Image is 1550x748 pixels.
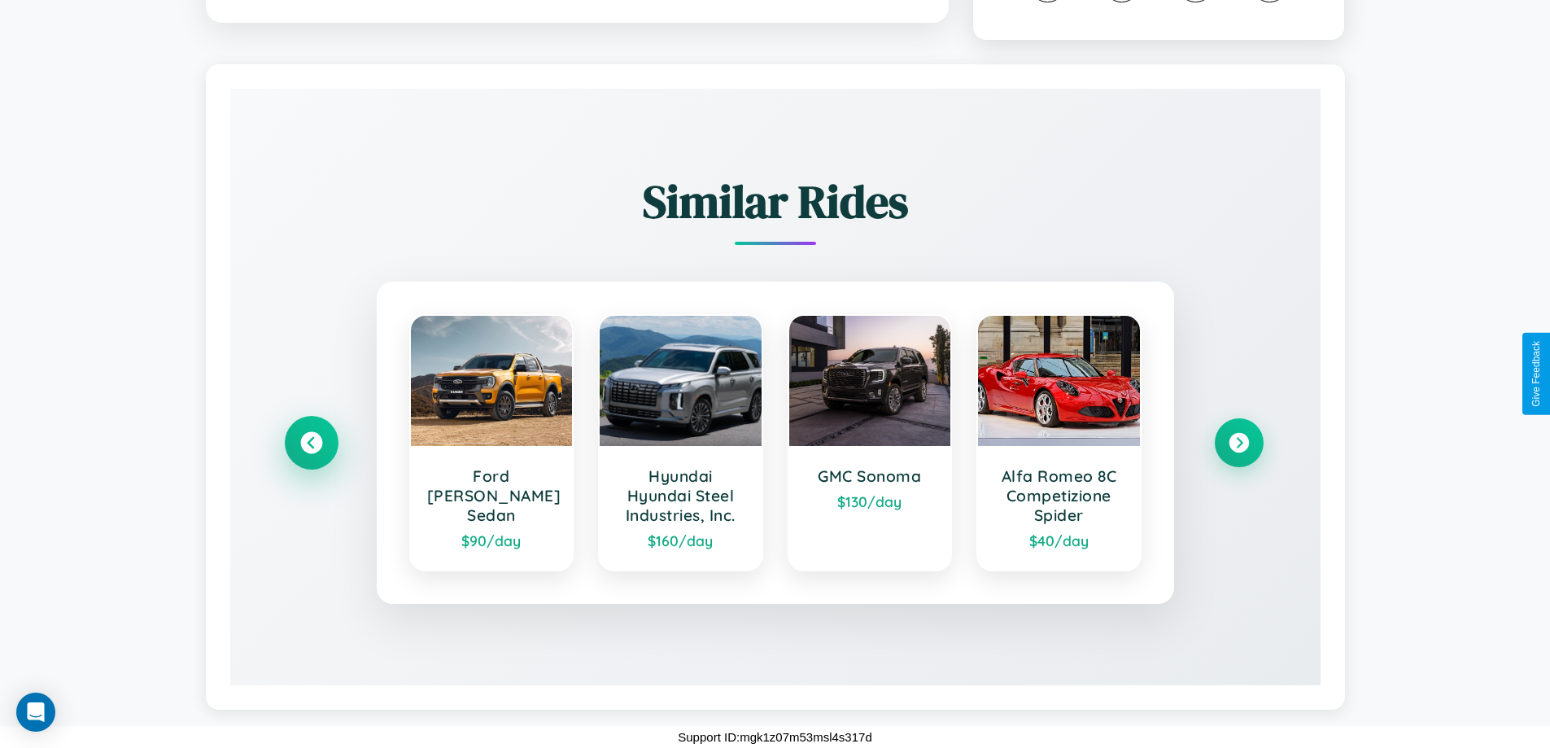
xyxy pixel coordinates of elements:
[409,314,574,571] a: Ford [PERSON_NAME] Sedan$90/day
[16,693,55,732] div: Open Intercom Messenger
[616,531,745,549] div: $ 160 /day
[616,466,745,525] h3: Hyundai Hyundai Steel Industries, Inc.
[678,726,871,748] p: Support ID: mgk1z07m53msl4s317d
[994,466,1124,525] h3: Alfa Romeo 8C Competizione Spider
[287,170,1264,233] h2: Similar Rides
[1530,341,1542,407] div: Give Feedback
[788,314,953,571] a: GMC Sonoma$130/day
[427,466,557,525] h3: Ford [PERSON_NAME] Sedan
[598,314,763,571] a: Hyundai Hyundai Steel Industries, Inc.$160/day
[976,314,1142,571] a: Alfa Romeo 8C Competizione Spider$40/day
[427,531,557,549] div: $ 90 /day
[994,531,1124,549] div: $ 40 /day
[806,492,935,510] div: $ 130 /day
[806,466,935,486] h3: GMC Sonoma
